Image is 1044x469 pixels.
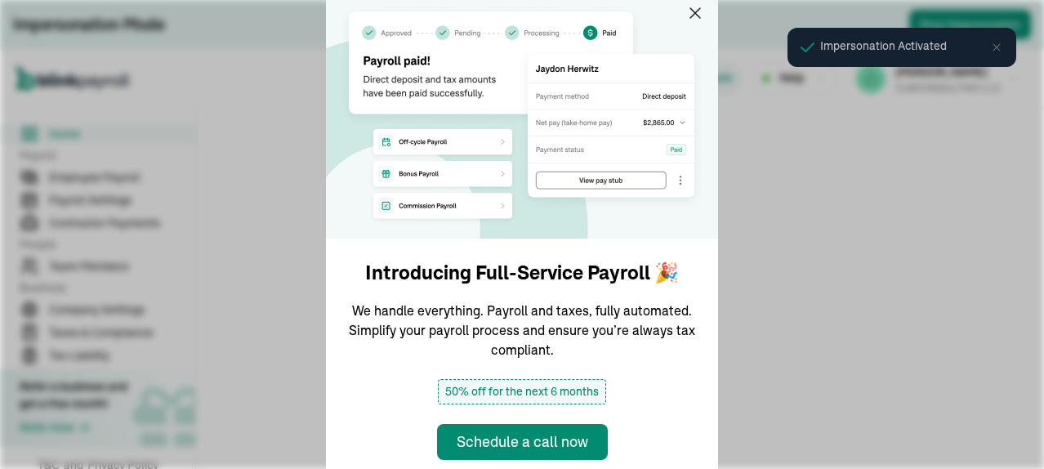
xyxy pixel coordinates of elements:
[346,301,698,360] p: We handle everything. Payroll and taxes, fully automated. Simplify your payroll process and ensur...
[437,424,608,460] button: Schedule a call now
[438,379,606,404] span: 50% off for the next 6 months
[457,431,588,453] div: Schedule a call now
[365,258,679,288] h1: Introducing Full-Service Payroll 🎉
